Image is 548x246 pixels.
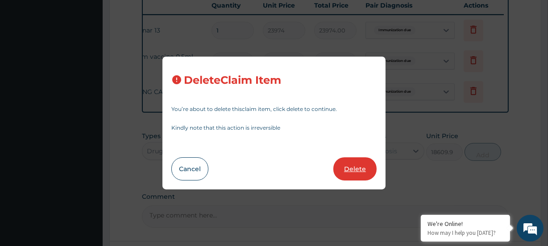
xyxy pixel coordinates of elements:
[17,45,36,67] img: d_794563401_company_1708531726252_794563401
[428,229,503,237] p: How may I help you today?
[333,157,377,180] button: Delete
[171,107,377,112] p: You’re about to delete this claim item , click delete to continue.
[171,125,377,131] p: Kindly note that this action is irreversible
[52,69,123,159] span: We're online!
[146,4,168,26] div: Minimize live chat window
[428,220,503,228] div: We're Online!
[184,74,281,86] h3: Delete Claim Item
[171,157,208,180] button: Cancel
[46,50,150,61] div: Chat with us now
[4,157,170,188] textarea: Type your message and hit 'Enter'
